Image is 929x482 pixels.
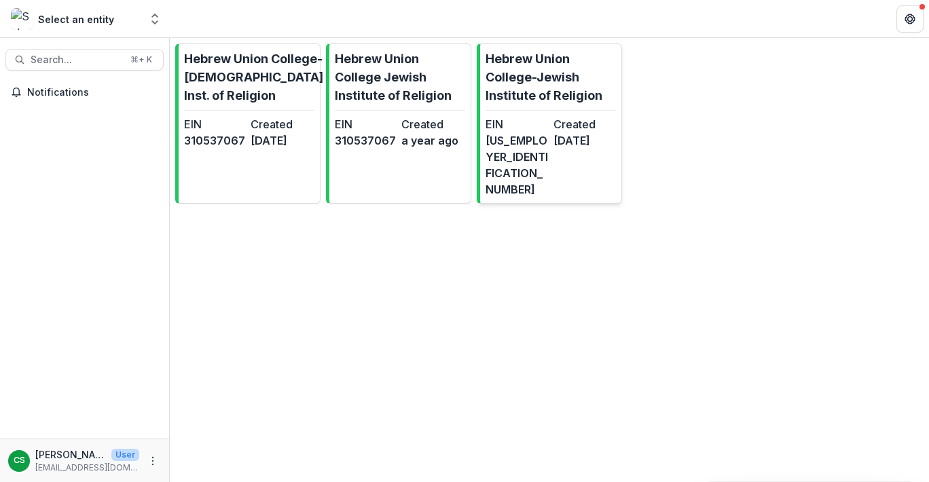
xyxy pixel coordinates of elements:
[35,447,106,462] p: [PERSON_NAME]
[35,462,139,474] p: [EMAIL_ADDRESS][DOMAIN_NAME]
[14,456,25,465] div: Cheryl Slavin
[553,116,616,132] dt: Created
[11,8,33,30] img: Select an entity
[128,52,155,67] div: ⌘ + K
[553,132,616,149] dd: [DATE]
[401,132,462,149] dd: a year ago
[31,54,122,66] span: Search...
[27,87,158,98] span: Notifications
[5,49,164,71] button: Search...
[486,132,548,198] dd: [US_EMPLOYER_IDENTIFICATION_NUMBER]
[326,43,471,204] a: Hebrew Union College Jewish Institute of ReligionEIN310537067Createda year ago
[401,116,462,132] dt: Created
[111,449,139,461] p: User
[486,50,616,105] p: Hebrew Union College-Jewish Institute of Religion
[251,116,312,132] dt: Created
[38,12,114,26] div: Select an entity
[335,132,396,149] dd: 310537067
[251,132,312,149] dd: [DATE]
[5,81,164,103] button: Notifications
[896,5,924,33] button: Get Help
[486,116,548,132] dt: EIN
[145,5,164,33] button: Open entity switcher
[145,453,161,469] button: More
[335,116,396,132] dt: EIN
[184,116,245,132] dt: EIN
[175,43,321,204] a: Hebrew Union College-[DEMOGRAPHIC_DATA] Inst. of ReligionEIN310537067Created[DATE]
[335,50,465,105] p: Hebrew Union College Jewish Institute of Religion
[184,132,245,149] dd: 310537067
[184,50,323,105] p: Hebrew Union College-[DEMOGRAPHIC_DATA] Inst. of Religion
[477,43,622,204] a: Hebrew Union College-Jewish Institute of ReligionEIN[US_EMPLOYER_IDENTIFICATION_NUMBER]Created[DATE]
